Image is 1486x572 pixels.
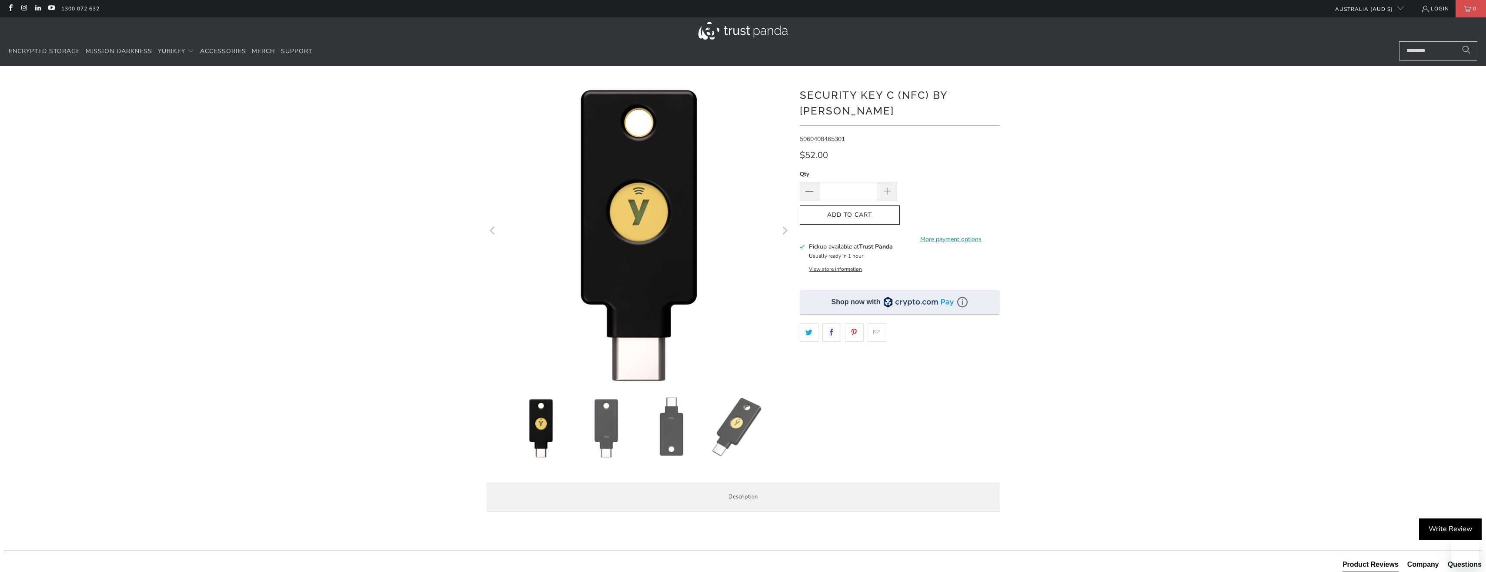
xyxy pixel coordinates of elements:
button: Add to Cart [800,205,900,225]
summary: YubiKey [158,41,194,62]
input: Search... [1399,41,1477,61]
span: Accessories [200,47,246,55]
a: Login [1421,4,1449,13]
div: Company [1407,560,1439,569]
span: Mission Darkness [86,47,152,55]
a: Trust Panda Australia on LinkedIn [34,5,41,12]
button: Next [778,79,791,384]
img: Security Key C (NFC) by Yubico - Trust Panda [511,397,571,458]
a: Merch [252,41,275,62]
a: 1300 072 632 [61,4,100,13]
span: Add to Cart [809,212,891,219]
b: Trust Panda [859,242,893,251]
nav: Translation missing: en.navigation.header.main_nav [9,41,312,62]
a: Trust Panda Australia on YouTube [47,5,55,12]
button: View store information [809,266,862,273]
span: $52.00 [800,149,828,161]
span: YubiKey [158,47,185,55]
span: Encrypted Storage [9,47,80,55]
small: Usually ready in 1 hour [809,252,863,259]
a: Trust Panda Australia on Facebook [7,5,14,12]
span: 5060408465301 [800,135,845,143]
a: Mission Darkness [86,41,152,62]
div: Shop now with [831,297,881,307]
img: Security Key C (NFC) by Yubico - Trust Panda [706,397,767,458]
h1: Security Key C (NFC) by [PERSON_NAME] [800,86,1000,119]
div: Questions [1448,560,1482,569]
a: Email this to a friend [868,323,886,342]
div: Product Reviews [1342,560,1399,569]
a: Share this on Pinterest [845,323,864,342]
a: Support [281,41,312,62]
a: More payment options [902,235,1000,244]
img: Trust Panda Australia [698,22,788,40]
button: Search [1456,41,1477,61]
span: Support [281,47,312,55]
img: Security Key C (NFC) by Yubico - Trust Panda [641,397,702,458]
a: Encrypted Storage [9,41,80,62]
a: Security Key C (NFC) by Yubico - Trust Panda [487,79,791,384]
a: Accessories [200,41,246,62]
a: Trust Panda Australia on Instagram [20,5,27,12]
h3: Pickup available at [809,242,893,251]
img: Security Key C (NFC) by Yubico - Trust Panda [576,397,637,458]
span: Merch [252,47,275,55]
label: Qty [800,169,897,179]
iframe: Button to launch messaging window [1451,537,1479,565]
label: Description [487,482,1000,511]
a: Share this on Twitter [800,323,818,342]
a: Share this on Facebook [822,323,841,342]
button: Previous [486,79,500,384]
